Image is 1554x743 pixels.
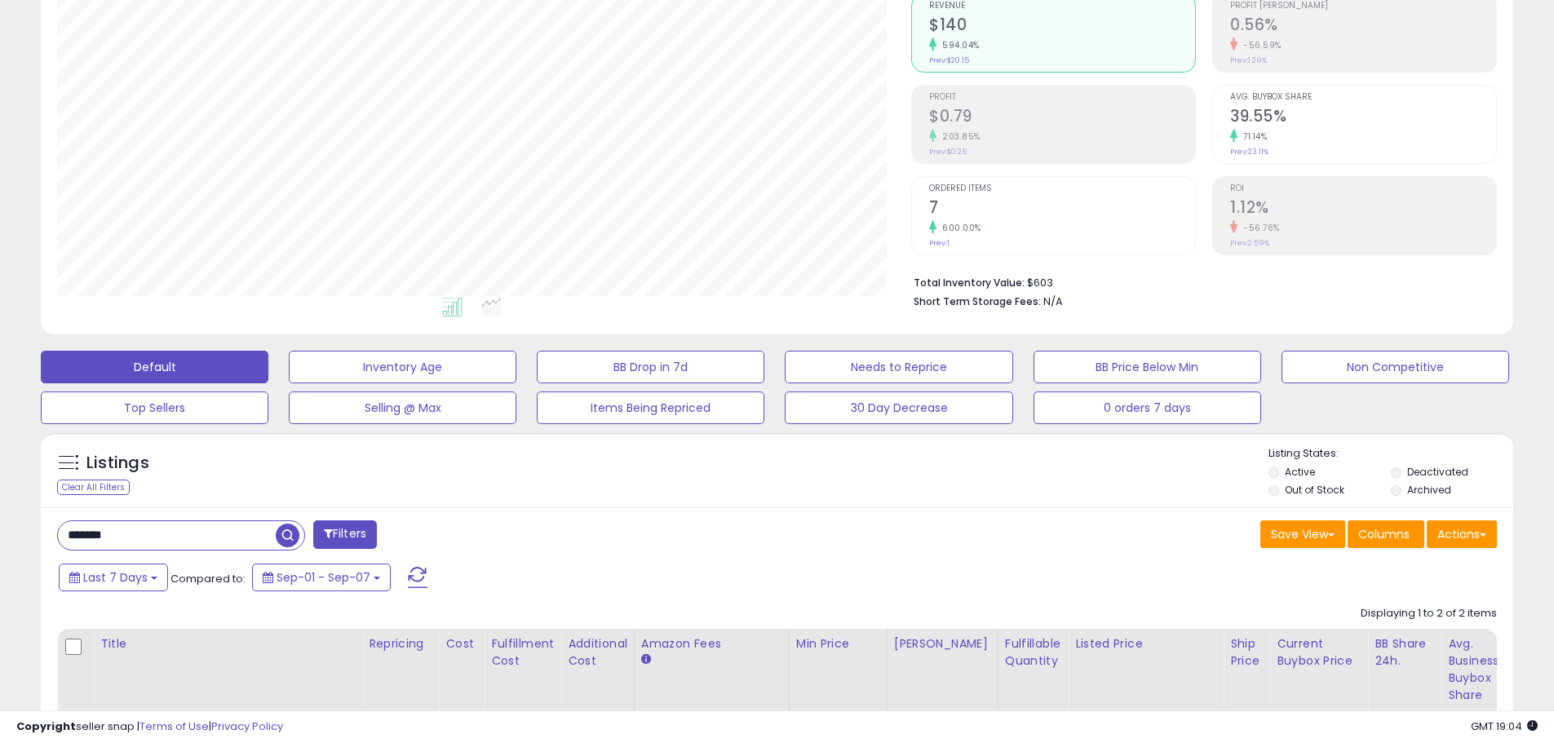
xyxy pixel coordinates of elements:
[1348,520,1424,548] button: Columns
[277,569,370,586] span: Sep-01 - Sep-07
[1034,391,1261,424] button: 0 orders 7 days
[929,107,1195,129] h2: $0.79
[1358,526,1410,542] span: Columns
[929,238,950,248] small: Prev: 1
[1448,635,1508,704] div: Avg. Business Buybox Share
[1005,635,1061,670] div: Fulfillable Quantity
[1285,483,1344,497] label: Out of Stock
[1285,465,1315,479] label: Active
[1230,107,1496,129] h2: 39.55%
[41,351,268,383] button: Default
[1361,606,1497,621] div: Displaying 1 to 2 of 2 items
[289,351,516,383] button: Inventory Age
[59,564,168,591] button: Last 7 Days
[785,351,1012,383] button: Needs to Reprice
[1230,635,1263,670] div: Ship Price
[1407,465,1468,479] label: Deactivated
[211,719,283,734] a: Privacy Policy
[1237,39,1282,51] small: -56.59%
[1282,351,1509,383] button: Non Competitive
[491,635,554,670] div: Fulfillment Cost
[568,635,627,670] div: Additional Cost
[936,130,981,143] small: 203.85%
[929,198,1195,220] h2: 7
[83,569,148,586] span: Last 7 Days
[100,635,355,652] div: Title
[796,635,880,652] div: Min Price
[41,391,268,424] button: Top Sellers
[1043,294,1063,309] span: N/A
[1375,635,1434,670] div: BB Share 24h.
[1230,15,1496,38] h2: 0.56%
[929,184,1195,193] span: Ordered Items
[929,2,1195,11] span: Revenue
[16,719,76,734] strong: Copyright
[785,391,1012,424] button: 30 Day Decrease
[894,635,991,652] div: [PERSON_NAME]
[537,391,764,424] button: Items Being Repriced
[369,635,432,652] div: Repricing
[139,719,209,734] a: Terms of Use
[1230,2,1496,11] span: Profit [PERSON_NAME]
[289,391,516,424] button: Selling @ Max
[929,93,1195,102] span: Profit
[1230,184,1496,193] span: ROI
[1230,93,1496,102] span: Avg. Buybox Share
[170,571,246,586] span: Compared to:
[313,520,377,549] button: Filters
[1471,719,1538,734] span: 2025-09-15 19:04 GMT
[914,276,1025,290] b: Total Inventory Value:
[445,635,477,652] div: Cost
[537,351,764,383] button: BB Drop in 7d
[641,635,782,652] div: Amazon Fees
[1268,446,1513,462] p: Listing States:
[1075,635,1216,652] div: Listed Price
[914,272,1485,291] li: $603
[1230,147,1268,157] small: Prev: 23.11%
[641,652,651,667] small: Amazon Fees.
[86,452,149,475] h5: Listings
[1237,222,1280,234] small: -56.76%
[929,147,967,157] small: Prev: $0.26
[57,480,130,495] div: Clear All Filters
[1237,130,1267,143] small: 71.14%
[929,15,1195,38] h2: $140
[914,294,1041,308] b: Short Term Storage Fees:
[936,222,981,234] small: 600.00%
[1407,483,1451,497] label: Archived
[929,55,969,65] small: Prev: $20.15
[1230,238,1269,248] small: Prev: 2.59%
[16,719,283,735] div: seller snap | |
[1230,55,1267,65] small: Prev: 1.29%
[252,564,391,591] button: Sep-01 - Sep-07
[936,39,980,51] small: 594.04%
[1277,635,1361,670] div: Current Buybox Price
[1034,351,1261,383] button: BB Price Below Min
[1427,520,1497,548] button: Actions
[1230,198,1496,220] h2: 1.12%
[1260,520,1345,548] button: Save View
